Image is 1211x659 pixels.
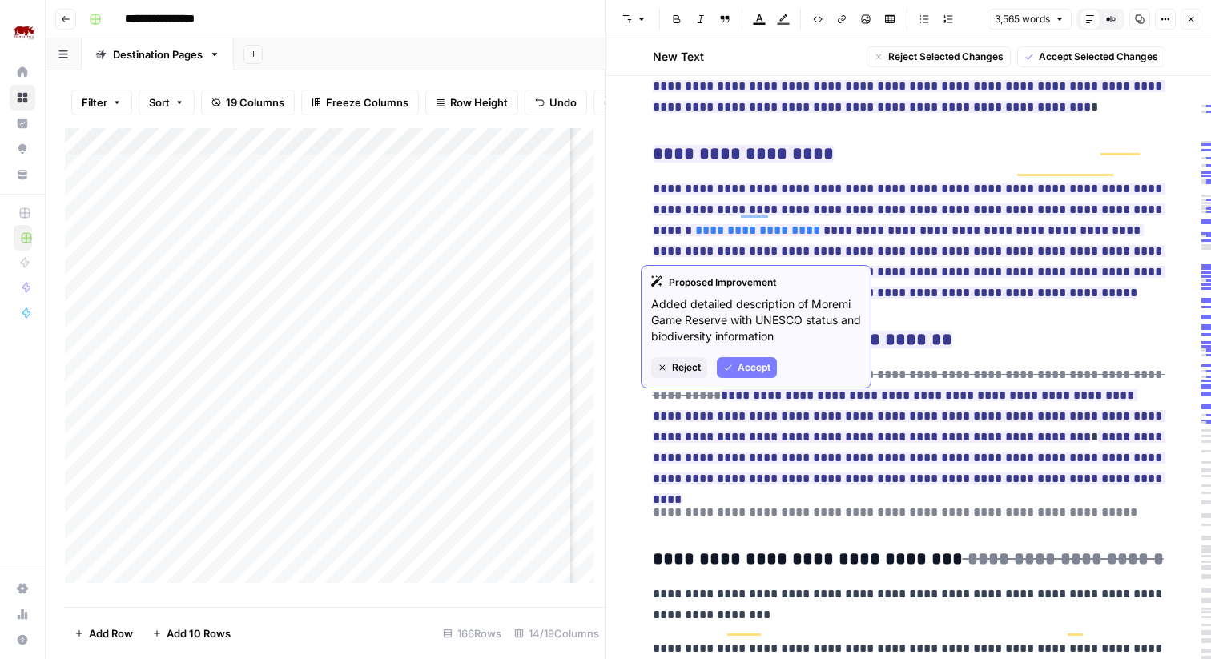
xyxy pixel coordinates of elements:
a: Home [10,59,35,85]
span: Add Row [89,625,133,641]
a: Opportunities [10,136,35,162]
button: Add 10 Rows [143,621,240,646]
span: Freeze Columns [326,94,408,111]
button: Freeze Columns [301,90,419,115]
span: Undo [549,94,577,111]
span: Filter [82,94,107,111]
span: Sort [149,94,170,111]
button: Workspace: Rhino Africa [10,13,35,53]
a: Destination Pages [82,38,234,70]
button: Undo [525,90,587,115]
a: Your Data [10,162,35,187]
button: 3,565 words [988,9,1072,30]
button: 19 Columns [201,90,295,115]
button: Reject Selected Changes [867,46,1011,67]
h2: New Text [653,49,704,65]
a: Settings [10,576,35,601]
button: Sort [139,90,195,115]
a: Browse [10,85,35,111]
span: 3,565 words [995,12,1050,26]
div: 166 Rows [437,621,508,646]
span: Reject Selected Changes [888,50,1004,64]
span: 19 Columns [226,94,284,111]
button: Add Row [65,621,143,646]
a: Usage [10,601,35,627]
a: Insights [10,111,35,136]
span: Accept Selected Changes [1039,50,1158,64]
button: Accept Selected Changes [1017,46,1165,67]
button: Row Height [425,90,518,115]
span: Add 10 Rows [167,625,231,641]
div: 14/19 Columns [508,621,605,646]
span: Row Height [450,94,508,111]
div: Destination Pages [113,46,203,62]
button: Filter [71,90,132,115]
img: Rhino Africa Logo [10,18,38,47]
button: Help + Support [10,627,35,653]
